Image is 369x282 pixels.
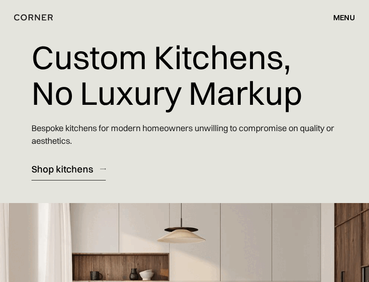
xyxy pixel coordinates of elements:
[31,116,337,153] p: Bespoke kitchens for modern homeowners unwilling to compromise on quality or aesthetics.
[333,14,355,21] div: menu
[14,11,56,23] a: home
[324,9,355,25] div: menu
[31,163,93,175] div: Shop kitchens
[31,157,106,180] a: Shop kitchens
[31,34,302,116] h1: Custom Kitchens, No Luxury Markup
